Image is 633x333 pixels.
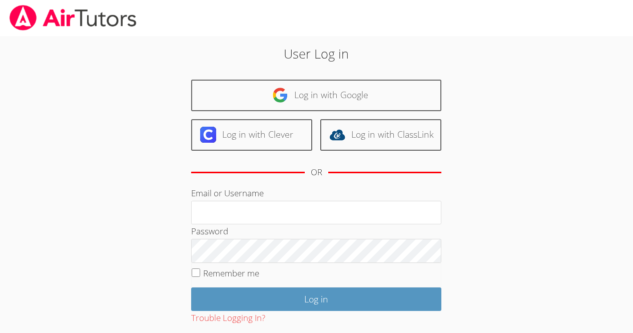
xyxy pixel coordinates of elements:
div: OR [311,165,322,180]
img: airtutors_banner-c4298cdbf04f3fff15de1276eac7730deb9818008684d7c2e4769d2f7ddbe033.png [9,5,138,31]
a: Log in with Google [191,80,441,111]
input: Log in [191,287,441,311]
img: google-logo-50288ca7cdecda66e5e0955fdab243c47b7ad437acaf1139b6f446037453330a.svg [272,87,288,103]
button: Trouble Logging In? [191,311,265,325]
label: Password [191,225,228,237]
h2: User Log in [146,44,487,63]
a: Log in with ClassLink [320,119,441,151]
label: Email or Username [191,187,264,199]
label: Remember me [203,267,259,279]
img: clever-logo-6eab21bc6e7a338710f1a6ff85c0baf02591cd810cc4098c63d3a4b26e2feb20.svg [200,127,216,143]
a: Log in with Clever [191,119,312,151]
img: classlink-logo-d6bb404cc1216ec64c9a2012d9dc4662098be43eaf13dc465df04b49fa7ab582.svg [329,127,345,143]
